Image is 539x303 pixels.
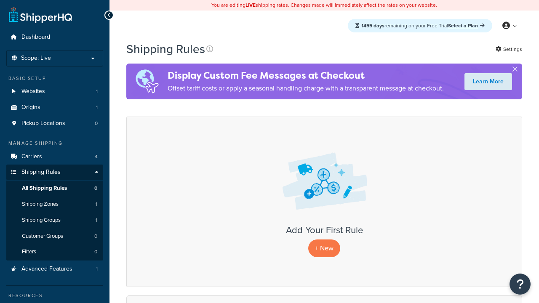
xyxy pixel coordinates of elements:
[6,165,103,260] li: Shipping Rules
[6,261,103,277] a: Advanced Features 1
[6,116,103,131] a: Pickup Locations 0
[6,75,103,82] div: Basic Setup
[21,153,42,160] span: Carriers
[96,201,97,208] span: 1
[6,197,103,212] a: Shipping Zones 1
[6,84,103,99] li: Websites
[22,248,36,255] span: Filters
[95,120,98,127] span: 0
[448,22,485,29] a: Select a Plan
[245,1,256,9] b: LIVE
[96,88,98,95] span: 1
[6,116,103,131] li: Pickup Locations
[6,165,103,180] a: Shipping Rules
[348,19,492,32] div: remaining on your Free Trial
[21,169,61,176] span: Shipping Rules
[6,213,103,228] li: Shipping Groups
[6,229,103,244] a: Customer Groups 0
[464,73,512,90] a: Learn More
[6,149,103,165] li: Carriers
[510,274,531,295] button: Open Resource Center
[94,248,97,255] span: 0
[496,43,522,55] a: Settings
[94,233,97,240] span: 0
[9,6,72,23] a: ShipperHQ Home
[168,69,444,82] h4: Display Custom Fee Messages at Checkout
[22,217,61,224] span: Shipping Groups
[361,22,384,29] strong: 1455 days
[6,292,103,299] div: Resources
[6,197,103,212] li: Shipping Zones
[22,201,59,208] span: Shipping Zones
[6,181,103,196] li: All Shipping Rules
[6,244,103,260] li: Filters
[6,244,103,260] a: Filters 0
[96,217,97,224] span: 1
[6,261,103,277] li: Advanced Features
[21,104,40,111] span: Origins
[21,34,50,41] span: Dashboard
[135,225,513,235] h3: Add Your First Rule
[6,84,103,99] a: Websites 1
[22,233,63,240] span: Customer Groups
[95,153,98,160] span: 4
[94,185,97,192] span: 0
[96,104,98,111] span: 1
[21,88,45,95] span: Websites
[96,266,98,273] span: 1
[6,229,103,244] li: Customer Groups
[21,120,65,127] span: Pickup Locations
[6,149,103,165] a: Carriers 4
[126,64,168,99] img: duties-banner-06bc72dcb5fe05cb3f9472aba00be2ae8eb53ab6f0d8bb03d382ba314ac3c341.png
[6,213,103,228] a: Shipping Groups 1
[6,100,103,115] a: Origins 1
[21,266,72,273] span: Advanced Features
[6,100,103,115] li: Origins
[6,181,103,196] a: All Shipping Rules 0
[168,82,444,94] p: Offset tariff costs or apply a seasonal handling charge with a transparent message at checkout.
[22,185,67,192] span: All Shipping Rules
[6,140,103,147] div: Manage Shipping
[21,55,51,62] span: Scope: Live
[126,41,205,57] h1: Shipping Rules
[6,29,103,45] a: Dashboard
[308,239,340,257] p: + New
